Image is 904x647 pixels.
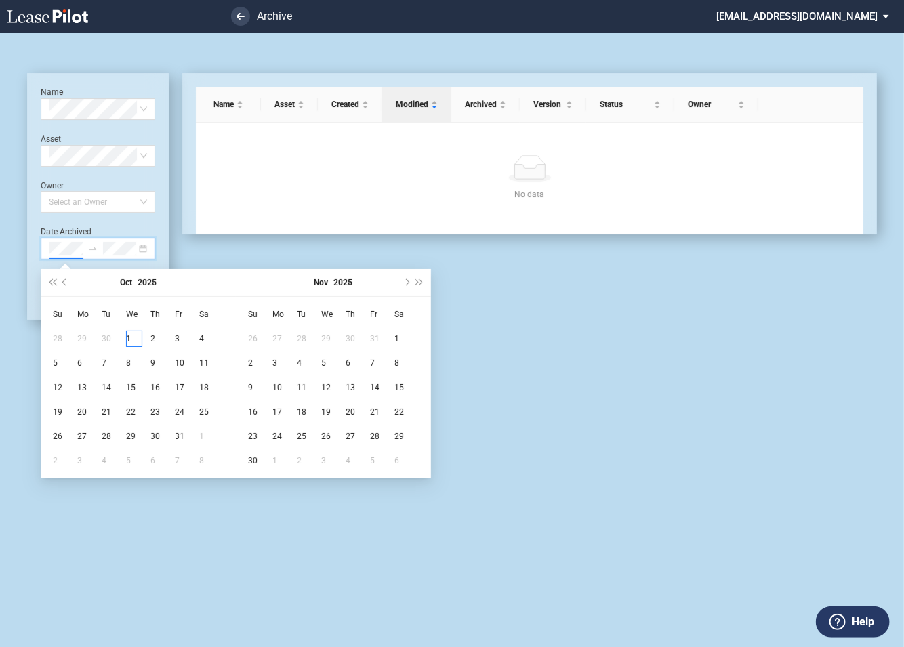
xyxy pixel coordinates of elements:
div: 12 [53,379,69,396]
td: 2025-11-03 [77,448,102,473]
div: 26 [248,331,264,347]
div: 13 [346,379,362,396]
div: 28 [370,428,386,444]
div: 31 [370,331,386,347]
td: 2025-10-31 [175,424,199,448]
span: Asset [274,98,295,111]
div: 30 [102,331,118,347]
th: Su [53,302,77,327]
td: 2025-11-01 [394,327,419,351]
div: 2 [53,453,69,469]
td: 2025-10-28 [102,424,126,448]
div: 6 [346,355,362,371]
td: 2025-09-29 [77,327,102,351]
span: Created [331,98,359,111]
th: Owner [674,87,758,123]
div: 21 [370,404,386,420]
div: 1 [126,331,142,347]
div: 5 [126,453,142,469]
div: 20 [346,404,362,420]
button: Choose a month [120,269,132,296]
th: Asset [261,87,318,123]
label: Date Archived [41,227,91,236]
th: We [126,302,150,327]
label: Name [41,87,63,97]
div: 11 [199,355,215,371]
td: 2025-10-02 [150,327,175,351]
td: 2025-11-30 [248,448,272,473]
div: 26 [53,428,69,444]
div: 6 [77,355,94,371]
td: 2025-10-06 [77,351,102,375]
div: 3 [272,355,289,371]
div: 5 [370,453,386,469]
td: 2025-12-01 [272,448,297,473]
button: Choose a year [138,269,157,296]
td: 2025-12-02 [297,448,321,473]
th: Fr [175,302,199,327]
td: 2025-10-16 [150,375,175,400]
th: Mo [272,302,297,327]
td: 2025-10-26 [53,424,77,448]
div: 3 [175,331,191,347]
div: 4 [346,453,362,469]
td: 2025-10-25 [199,400,224,424]
div: 4 [297,355,313,371]
div: 17 [175,379,191,396]
td: 2025-11-05 [321,351,346,375]
button: Previous month (PageUp) [59,269,72,296]
div: 15 [126,379,142,396]
td: 2025-10-12 [53,375,77,400]
button: Help [816,606,890,638]
span: Owner [688,98,735,111]
div: 29 [77,331,94,347]
div: 7 [175,453,191,469]
div: 25 [199,404,215,420]
span: to [88,244,98,253]
td: 2025-11-16 [248,400,272,424]
div: 28 [53,331,69,347]
td: 2025-11-21 [370,400,394,424]
td: 2025-10-01 [126,327,150,351]
td: 2025-11-07 [175,448,199,473]
th: Status [586,87,674,123]
div: 27 [346,428,362,444]
td: 2025-11-11 [297,375,321,400]
td: 2025-10-26 [248,327,272,351]
th: Th [346,302,370,327]
div: 14 [102,379,118,396]
td: 2025-10-03 [175,327,199,351]
th: Fr [370,302,394,327]
td: 2025-10-27 [77,424,102,448]
td: 2025-10-13 [77,375,102,400]
td: 2025-09-28 [53,327,77,351]
td: 2025-11-12 [321,375,346,400]
td: 2025-11-29 [394,424,419,448]
td: 2025-11-20 [346,400,370,424]
label: Owner [41,181,64,190]
td: 2025-10-19 [53,400,77,424]
td: 2025-10-17 [175,375,199,400]
th: Version [520,87,586,123]
button: Last year (Control + left) [46,269,59,296]
td: 2025-11-18 [297,400,321,424]
div: 22 [394,404,411,420]
div: 28 [297,331,313,347]
td: 2025-10-05 [53,351,77,375]
div: 30 [346,331,362,347]
td: 2025-12-05 [370,448,394,473]
div: 23 [248,428,264,444]
td: 2025-11-17 [272,400,297,424]
td: 2025-11-25 [297,424,321,448]
th: Name [196,87,261,123]
td: 2025-11-24 [272,424,297,448]
td: 2025-10-30 [150,424,175,448]
th: Sa [394,302,419,327]
td: 2025-10-09 [150,351,175,375]
span: Modified [396,98,428,111]
td: 2025-11-04 [297,351,321,375]
td: 2025-11-02 [53,448,77,473]
td: 2025-11-14 [370,375,394,400]
div: 6 [150,453,167,469]
div: 1 [394,331,411,347]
